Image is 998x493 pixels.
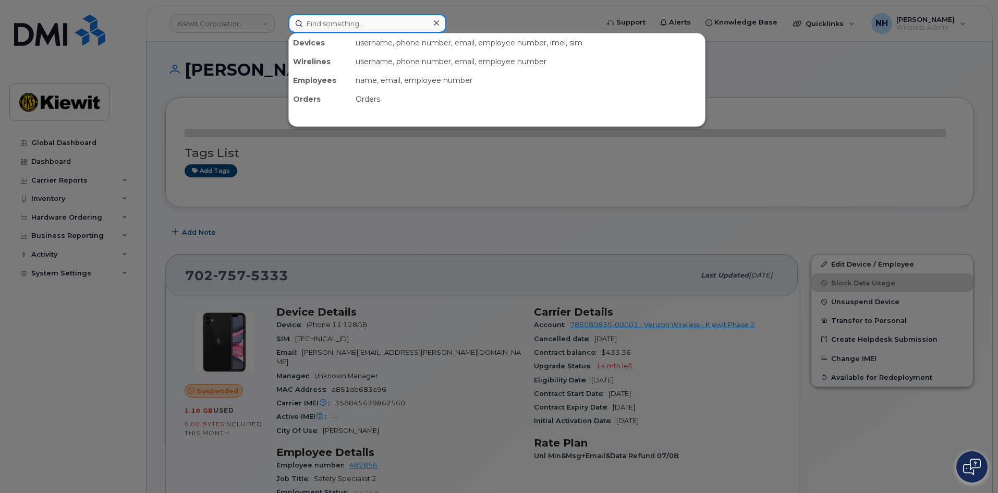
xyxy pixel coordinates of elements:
[289,71,351,90] div: Employees
[351,33,705,52] div: username, phone number, email, employee number, imei, sim
[351,52,705,71] div: username, phone number, email, employee number
[289,52,351,71] div: Wirelines
[351,71,705,90] div: name, email, employee number
[289,90,351,109] div: Orders
[963,459,981,475] img: Open chat
[351,90,705,109] div: Orders
[289,33,351,52] div: Devices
